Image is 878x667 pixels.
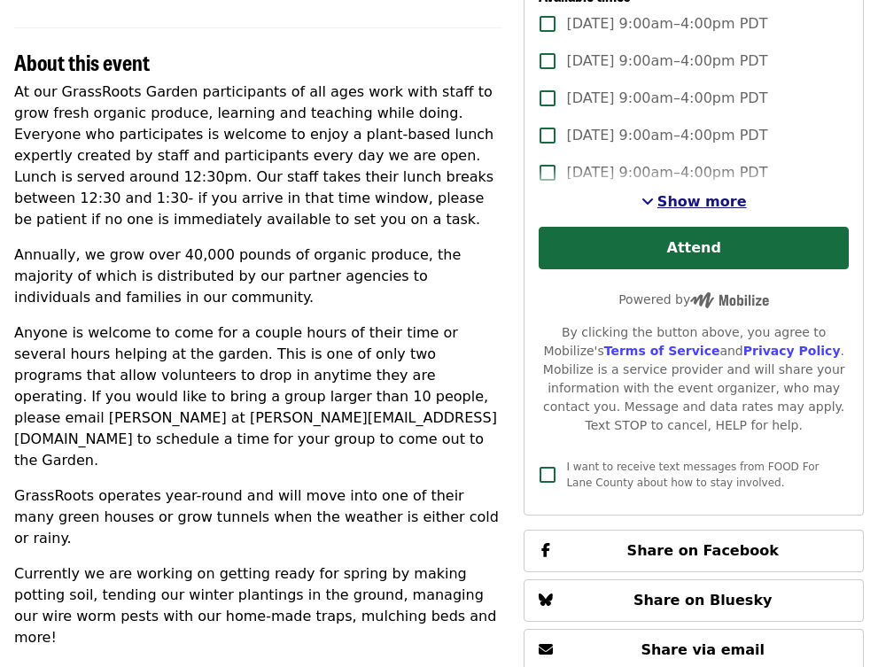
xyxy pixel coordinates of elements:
span: [DATE] 9:00am–4:00pm PDT [566,125,767,146]
span: [DATE] 9:00am–4:00pm PDT [566,88,767,109]
button: See more timeslots [641,191,747,213]
div: By clicking the button above, you agree to Mobilize's and . Mobilize is a service provider and wi... [539,323,849,435]
p: At our GrassRoots Garden participants of all ages work with staff to grow fresh organic produce, ... [14,81,502,230]
span: Powered by [618,292,769,306]
img: Powered by Mobilize [690,292,769,308]
p: Anyone is welcome to come for a couple hours of their time or several hours helping at the garden... [14,322,502,471]
span: [DATE] 9:00am–4:00pm PDT [566,162,767,183]
p: Annually, we grow over 40,000 pounds of organic produce, the majority of which is distributed by ... [14,244,502,308]
span: Share on Facebook [627,542,779,559]
span: About this event [14,46,150,77]
a: Terms of Service [604,344,720,358]
p: GrassRoots operates year-round and will move into one of their many green houses or grow tunnels ... [14,485,502,549]
span: I want to receive text messages from FOOD For Lane County about how to stay involved. [566,461,819,489]
button: Attend [539,227,849,269]
button: Share on Bluesky [524,579,864,622]
span: [DATE] 9:00am–4:00pm PDT [566,13,767,35]
p: Currently we are working on getting ready for spring by making potting soil, tending our winter p... [14,563,502,648]
a: Privacy Policy [743,344,841,358]
span: Share via email [641,641,765,658]
span: Share on Bluesky [633,592,773,609]
button: Share on Facebook [524,530,864,572]
span: [DATE] 9:00am–4:00pm PDT [566,50,767,72]
span: Show more [657,193,747,210]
